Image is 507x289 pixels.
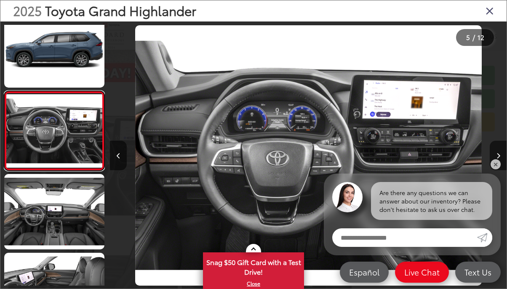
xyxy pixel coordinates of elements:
[204,253,303,279] span: Snag $50 Gift Card with a Test Drive!
[371,182,492,220] div: Are there any questions we can answer about our inventory? Please don't hesitate to ask us over c...
[477,228,492,247] a: Submit
[332,182,363,212] img: Agent profile photo
[110,25,507,285] div: 2025 Toyota Grand Highlander Limited 4
[3,12,106,88] img: 2025 Toyota Grand Highlander Limited
[13,1,42,19] span: 2025
[460,267,496,277] span: Text Us
[490,141,507,170] button: Next image
[3,173,106,250] img: 2025 Toyota Grand Highlander Limited
[478,32,484,42] span: 12
[332,228,477,247] input: Enter your message
[135,25,482,285] img: 2025 Toyota Grand Highlander Limited
[395,262,449,283] a: Live Chat
[466,32,470,42] span: 5
[110,141,127,170] button: Previous image
[486,5,494,16] i: Close gallery
[45,1,196,19] span: Toyota Grand Highlander
[345,267,384,277] span: Español
[455,262,501,283] a: Text Us
[5,94,104,168] img: 2025 Toyota Grand Highlander Limited
[472,35,476,40] span: /
[340,262,389,283] a: Español
[400,267,444,277] span: Live Chat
